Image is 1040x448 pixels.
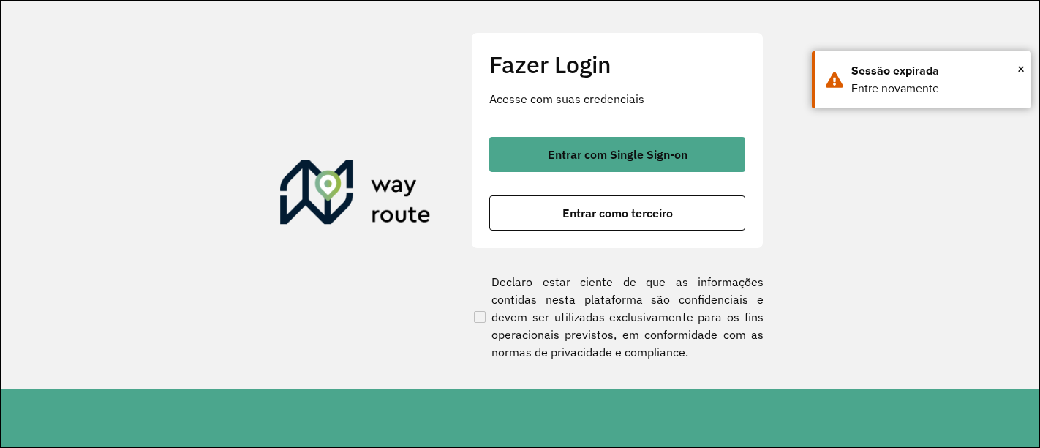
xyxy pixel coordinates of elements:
span: Entrar como terceiro [562,207,673,219]
div: Entre novamente [851,80,1020,97]
span: × [1017,58,1025,80]
img: Roteirizador AmbevTech [280,160,431,230]
h2: Fazer Login [489,51,745,78]
div: Sessão expirada [851,62,1020,80]
button: button [489,195,745,231]
label: Declaro estar ciente de que as informações contidas nesta plataforma são confidenciais e devem se... [471,273,764,361]
p: Acesse com suas credenciais [489,90,745,108]
button: Close [1017,58,1025,80]
button: button [489,137,745,172]
span: Entrar com Single Sign-on [548,149,687,160]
